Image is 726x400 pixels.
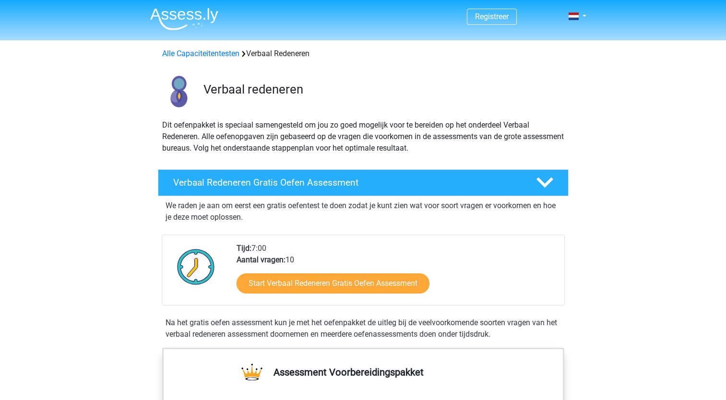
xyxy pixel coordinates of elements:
h3: Verbaal redeneren [203,82,561,97]
h4: Verbaal Redeneren Gratis Oefen Assessment [173,177,521,188]
a: Verbaal Redeneren Gratis Oefen Assessment [154,169,572,196]
p: We raden je aan om eerst een gratis oefentest te doen zodat je kunt zien wat voor soort vragen er... [166,200,561,223]
a: Start Verbaal Redeneren Gratis Oefen Assessment [237,273,429,294]
p: Dit oefenpakket is speciaal samengesteld om jou zo goed mogelijk voor te bereiden op het onderdee... [162,119,564,154]
img: Assessly [150,8,218,30]
b: Aantal vragen: [237,255,286,264]
div: Na het gratis oefen assessment kun je met het oefenpakket de uitleg bij de veelvoorkomende soorte... [162,317,565,340]
div: 7:00 10 [229,243,564,305]
a: Alle Capaciteitentesten [162,49,239,58]
img: Klok [172,243,220,291]
b: Tijd: [237,244,251,253]
img: verbaal redeneren [158,71,199,112]
div: Verbaal Redeneren [158,48,568,59]
a: Registreer [475,12,509,21]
